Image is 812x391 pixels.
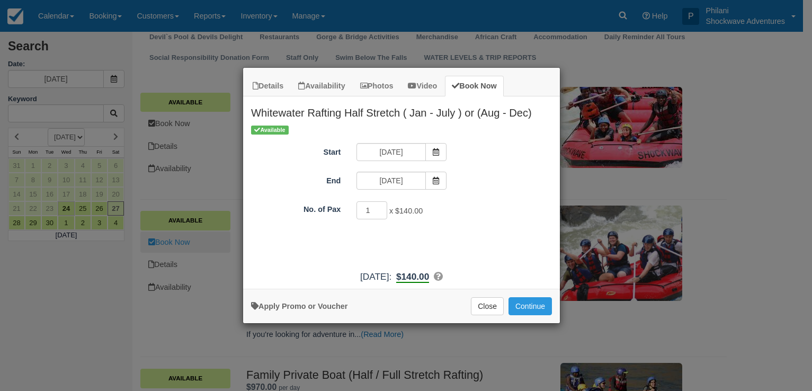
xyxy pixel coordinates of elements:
[445,76,503,96] a: Book Now
[246,76,290,96] a: Details
[389,207,423,215] span: x $140.00
[243,143,349,158] label: Start
[291,76,352,96] a: Availability
[243,96,560,124] h2: Whitewater Rafting Half Stretch ( Jan - July ) or (Aug - Dec)
[360,271,389,282] span: [DATE]
[243,96,560,283] div: Item Modal
[401,76,444,96] a: Video
[471,297,504,315] button: Close
[243,200,349,215] label: No. of Pax
[251,126,289,135] span: Available
[356,201,387,219] input: No. of Pax
[243,172,349,186] label: End
[396,271,429,283] b: $140.00
[353,76,400,96] a: Photos
[508,297,552,315] button: Add to Booking
[251,302,347,310] a: Apply Voucher
[243,270,560,283] div: :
